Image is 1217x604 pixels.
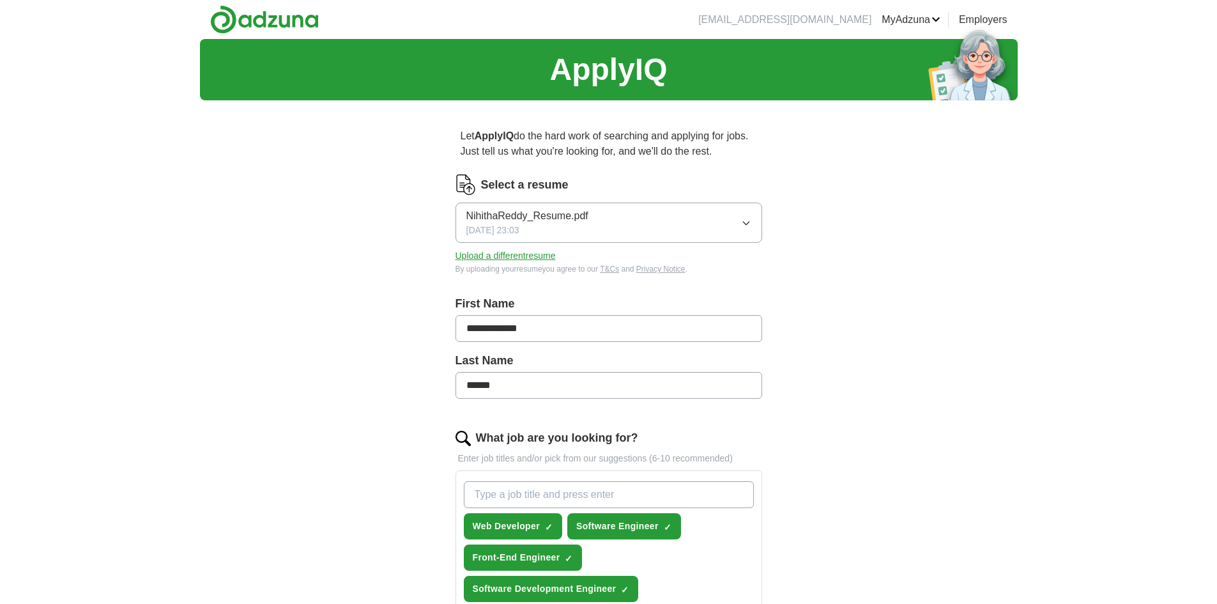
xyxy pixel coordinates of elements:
[464,576,639,602] button: Software Development Engineer✓
[466,224,519,237] span: [DATE] 23:03
[455,452,762,465] p: Enter job titles and/or pick from our suggestions (6-10 recommended)
[565,554,572,564] span: ✓
[636,265,685,274] a: Privacy Notice
[476,430,638,447] label: What job are you looking for?
[455,431,471,446] img: search.png
[545,522,553,532] span: ✓
[455,249,556,263] button: Upload a differentresume
[621,585,629,595] span: ✓
[466,208,588,224] span: NihithaReddy_Resume.pdf
[959,12,1007,27] a: Employers
[455,295,762,313] label: First Name
[455,263,762,275] div: By uploading your resume you agree to our and .
[481,176,569,194] label: Select a resume
[600,265,619,274] a: T&Cs
[567,513,681,539] button: Software Engineer✓
[698,12,871,27] li: [EMAIL_ADDRESS][DOMAIN_NAME]
[455,174,476,195] img: CV Icon
[455,123,762,164] p: Let do the hard work of searching and applying for jobs. Just tell us what you're looking for, an...
[473,520,540,533] span: Web Developer
[455,203,762,243] button: NihithaReddy_Resume.pdf[DATE] 23:03
[455,352,762,369] label: Last Name
[210,5,319,34] img: Adzuna logo
[473,582,616,596] span: Software Development Engineer
[664,522,671,532] span: ✓
[464,513,562,539] button: Web Developer✓
[473,551,560,564] span: Front-End Engineer
[549,47,667,93] h1: ApplyIQ
[576,520,659,533] span: Software Engineer
[475,130,514,141] strong: ApplyIQ
[882,12,940,27] a: MyAdzuna
[464,481,754,508] input: Type a job title and press enter
[464,545,583,571] button: Front-End Engineer✓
